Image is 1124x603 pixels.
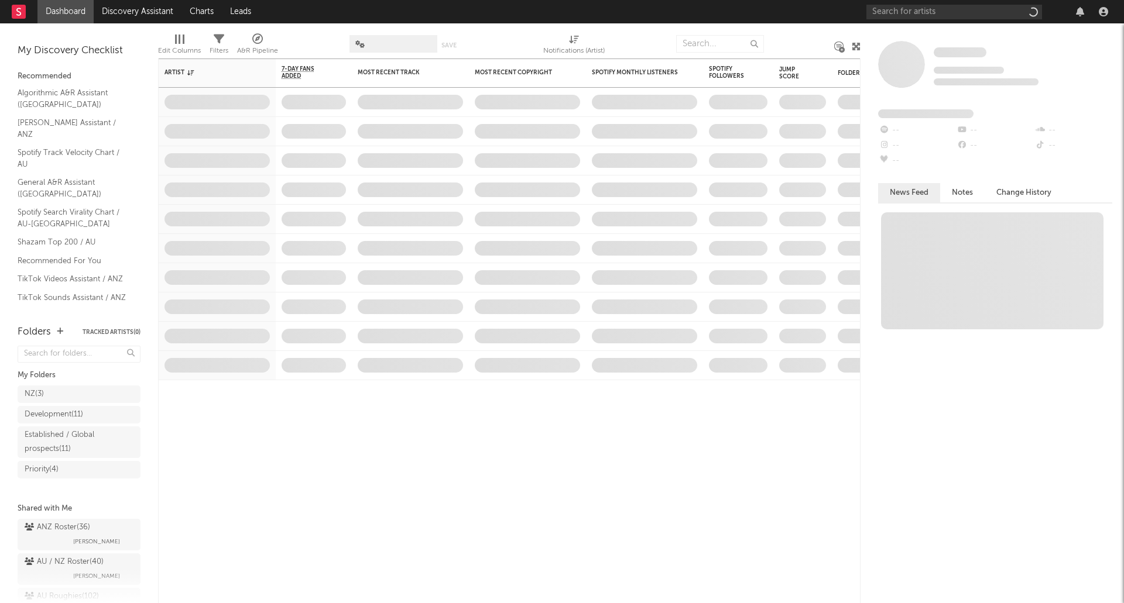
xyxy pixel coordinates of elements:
[956,138,1034,153] div: --
[158,29,201,63] div: Edit Columns
[866,5,1042,19] input: Search for artists
[25,387,44,401] div: NZ ( 3 )
[18,176,129,200] a: General A&R Assistant ([GEOGRAPHIC_DATA])
[676,35,764,53] input: Search...
[210,44,228,58] div: Filters
[592,69,680,76] div: Spotify Monthly Listeners
[18,461,140,478] a: Priority(4)
[18,70,140,84] div: Recommended
[25,463,59,477] div: Priority ( 4 )
[83,329,140,335] button: Tracked Artists(0)
[18,426,140,458] a: Established / Global prospects(11)
[956,123,1034,138] div: --
[779,66,808,80] div: Jump Score
[73,535,120,549] span: [PERSON_NAME]
[18,273,129,285] a: TikTok Videos Assistant / ANZ
[475,69,563,76] div: Most Recent Copyright
[18,116,129,140] a: [PERSON_NAME] Assistant / ANZ
[237,44,278,58] div: A&R Pipeline
[878,138,956,153] div: --
[934,47,986,57] span: Some Artist
[158,44,201,58] div: Edit Columns
[18,236,129,249] a: Shazam Top 200 / AU
[838,70,926,77] div: Folders
[18,206,129,230] a: Spotify Search Virality Chart / AU-[GEOGRAPHIC_DATA]
[18,502,140,516] div: Shared with Me
[18,346,140,363] input: Search for folders...
[18,519,140,550] a: ANZ Roster(36)[PERSON_NAME]
[18,146,129,170] a: Spotify Track Velocity Chart / AU
[18,406,140,423] a: Development(11)
[878,153,956,168] div: --
[1034,138,1112,153] div: --
[18,385,140,403] a: NZ(3)
[358,69,446,76] div: Most Recent Track
[25,408,83,422] div: Development ( 11 )
[165,69,252,76] div: Artist
[237,29,278,63] div: A&R Pipeline
[934,78,1039,85] span: 0 fans last week
[543,44,605,58] div: Notifications (Artist)
[878,123,956,138] div: --
[73,569,120,583] span: [PERSON_NAME]
[25,555,104,569] div: AU / NZ Roster ( 40 )
[18,44,140,58] div: My Discovery Checklist
[25,428,107,456] div: Established / Global prospects ( 11 )
[878,109,974,118] span: Fans Added by Platform
[940,183,985,202] button: Notes
[25,521,90,535] div: ANZ Roster ( 36 )
[210,29,228,63] div: Filters
[282,66,328,80] span: 7-Day Fans Added
[18,368,140,383] div: My Folders
[709,66,750,80] div: Spotify Followers
[1034,123,1112,138] div: --
[934,67,1004,74] span: Tracking Since: [DATE]
[18,553,140,585] a: AU / NZ Roster(40)[PERSON_NAME]
[18,291,129,304] a: TikTok Sounds Assistant / ANZ
[18,325,51,339] div: Folders
[934,47,986,58] a: Some Artist
[878,183,940,202] button: News Feed
[985,183,1063,202] button: Change History
[18,87,129,111] a: Algorithmic A&R Assistant ([GEOGRAPHIC_DATA])
[543,29,605,63] div: Notifications (Artist)
[441,42,457,49] button: Save
[18,254,129,267] a: Recommended For You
